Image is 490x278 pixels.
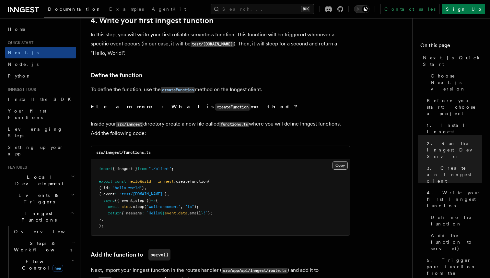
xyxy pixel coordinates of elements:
[8,127,63,138] span: Leveraging Steps
[5,93,76,105] a: Install the SDK
[112,186,142,190] span: "hello-world"
[91,85,350,94] p: To define the function, use the method on the Inngest client.
[8,97,75,102] span: Install the SDK
[148,249,170,260] code: serve()
[160,211,165,215] span: ${
[431,73,482,92] span: Choose Next.js version
[431,214,482,227] span: Define the function
[14,229,81,234] span: Overview
[142,186,144,190] span: }
[332,161,348,170] button: Copy
[8,26,26,32] span: Home
[424,162,482,187] a: 3. Create an Inngest client
[119,192,165,196] span: "test/[DOMAIN_NAME]"
[108,186,110,190] span: :
[91,102,350,112] summary: Learn more: What iscreateFunctionmethod?
[99,179,112,184] span: export
[8,73,31,79] span: Python
[5,171,76,189] button: Local Development
[5,210,70,223] span: Inngest Functions
[165,192,167,196] span: }
[11,226,76,237] a: Overview
[91,71,142,80] a: Define the function
[158,179,174,184] span: inngest
[5,87,36,92] span: Inngest tour
[8,145,64,156] span: Setting up your app
[185,204,194,209] span: "1s"
[5,105,76,123] a: Your first Functions
[109,6,144,12] span: Examples
[5,208,76,226] button: Inngest Functions
[137,166,146,171] span: from
[5,189,76,208] button: Events & Triggers
[99,217,101,222] span: }
[144,204,146,209] span: (
[176,211,178,215] span: .
[122,211,142,215] span: { message
[5,58,76,70] a: Node.js
[5,174,71,187] span: Local Development
[428,70,482,95] a: Choose Next.js version
[146,204,181,209] span: "wait-a-moment"
[11,258,71,271] span: Flow Control
[128,179,151,184] span: helloWorld
[91,30,350,58] p: In this step, you will write your first reliable serverless function. This function will be trigg...
[8,50,39,55] span: Next.js
[208,179,210,184] span: (
[191,42,234,47] code: test/[DOMAIN_NAME]
[208,211,212,215] span: };
[48,6,101,12] span: Documentation
[148,2,190,18] a: AgentKit
[91,119,350,138] p: Inside your directory create a new file called where you will define Inngest functions. Add the f...
[99,192,115,196] span: { event
[380,4,439,14] a: Contact sales
[194,204,199,209] span: );
[211,4,314,14] button: Search...⌘K
[153,179,156,184] span: =
[5,165,27,170] span: Features
[5,141,76,160] a: Setting up your app
[203,211,208,215] span: !`
[11,240,72,253] span: Steps & Workflows
[423,54,482,67] span: Next.js Quick Start
[115,192,117,196] span: :
[427,189,482,209] span: 4. Write your first Inngest function
[174,179,208,184] span: .createFunction
[178,211,187,215] span: data
[5,40,33,45] span: Quick start
[152,6,186,12] span: AgentKit
[5,192,71,205] span: Events & Triggers
[122,204,131,209] span: step
[156,198,158,203] span: {
[181,204,183,209] span: ,
[8,108,46,120] span: Your first Functions
[135,198,151,203] span: step })
[431,232,482,252] span: Add the function to serve()
[428,230,482,254] a: Add the function to serve()
[105,2,148,18] a: Examples
[420,42,482,52] h4: On this page
[11,237,76,256] button: Steps & Workflows
[427,122,482,135] span: 1. Install Inngest
[442,4,485,14] a: Sign Up
[428,212,482,230] a: Define the function
[99,166,112,171] span: import
[103,198,115,203] span: async
[96,103,299,110] strong: Learn more: What is method?
[8,62,39,67] span: Node.js
[219,122,249,127] code: functions.ts
[165,211,176,215] span: event
[101,217,103,222] span: ,
[424,138,482,162] a: 2. Run the Inngest Dev Server
[201,211,203,215] span: }
[301,6,310,12] kbd: ⌘K
[96,150,151,155] code: src/inngest/functions.ts
[149,166,171,171] span: "./client"
[427,97,482,117] span: Before you start: choose a project
[133,198,135,203] span: ,
[116,122,143,127] code: src/inngest
[99,186,108,190] span: { id
[131,204,144,209] span: .sleep
[187,211,201,215] span: .email
[354,5,369,13] button: Toggle dark mode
